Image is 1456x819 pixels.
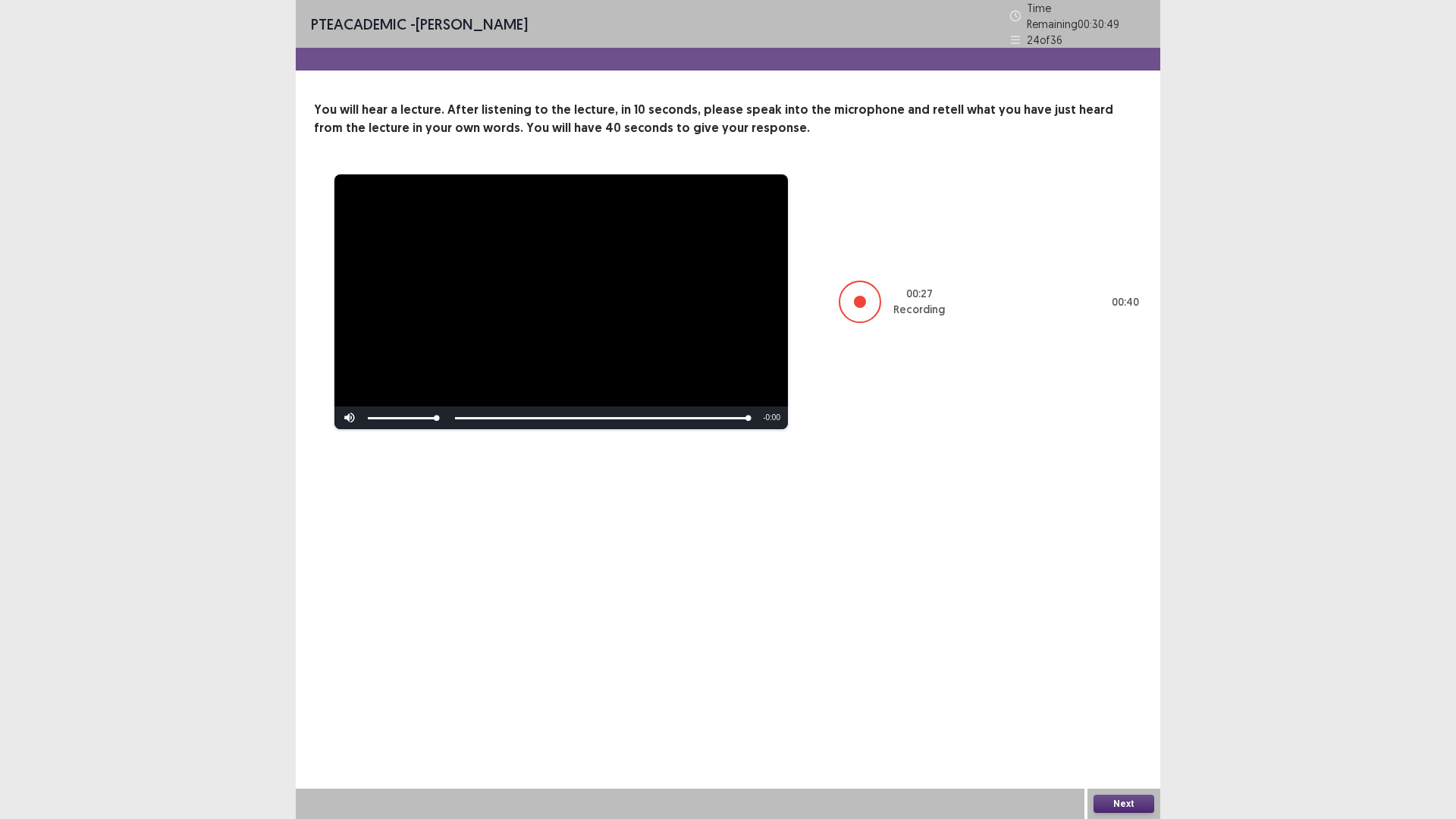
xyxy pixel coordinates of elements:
[1027,32,1062,48] p: 24 of 36
[906,286,933,302] p: 00 : 27
[314,101,1142,137] p: You will hear a lecture. After listening to the lecture, in 10 seconds, please speak into the mic...
[893,302,945,318] p: Recording
[1112,294,1139,310] p: 00 : 40
[334,406,365,429] button: Mute
[368,417,437,419] div: Volume Level
[311,14,406,33] span: PTE academic
[1094,795,1154,813] button: Next
[311,13,528,36] p: - [PERSON_NAME]
[766,413,780,422] span: 0:00
[763,413,765,422] span: -
[334,174,788,429] div: Video Player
